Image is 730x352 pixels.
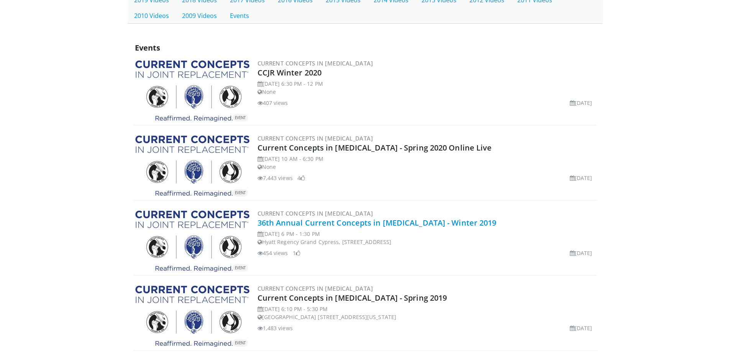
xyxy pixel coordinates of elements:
a: Current Concepts in [MEDICAL_DATA] - Spring 2019 [258,293,447,303]
div: [DATE] 6:10 PM - 5:30 PM [GEOGRAPHIC_DATA] [STREET_ADDRESS][US_STATE] [258,305,595,321]
small: EVENT [235,115,246,120]
li: [DATE] [570,249,592,257]
li: [DATE] [570,174,592,182]
li: 407 views [258,99,288,107]
small: EVENT [235,341,246,345]
li: 7,443 views [258,174,293,182]
a: Current Concepts in [MEDICAL_DATA] [258,285,373,292]
li: 454 views [258,249,288,257]
a: Events [223,8,256,24]
div: [DATE] 6 PM - 1:30 PM Hyatt Regency Grand Cypress, [STREET_ADDRESS] [258,230,595,246]
span: Events [135,43,160,53]
a: EVENT [135,135,250,197]
img: fd0e3a16-933d-4408-bea1-6e4a2c08f3bb.jpg.300x170_q85_autocrop_double_scale_upscale_version-0.2.jpg [135,135,250,197]
a: 36th Annual Current Concepts in [MEDICAL_DATA] - Winter 2019 [258,218,497,228]
div: [DATE] 10 AM - 6:30 PM None [258,155,595,171]
a: Current Concepts in [MEDICAL_DATA] - Spring 2020 Online Live [258,142,492,153]
a: Current Concepts in [MEDICAL_DATA] [258,59,373,67]
li: [DATE] [570,324,592,332]
img: fd0e3a16-933d-4408-bea1-6e4a2c08f3bb.jpg.300x170_q85_autocrop_double_scale_upscale_version-0.2.jpg [135,60,250,122]
a: EVENT [135,60,250,122]
small: EVENT [235,190,246,195]
a: EVENT [135,285,250,347]
small: EVENT [235,265,246,270]
a: EVENT [135,210,250,272]
a: 2009 Videos [176,8,223,24]
a: CCJR Winter 2020 [258,67,322,78]
a: 2010 Videos [128,8,176,24]
li: 1 [293,249,300,257]
a: Current Concepts in [MEDICAL_DATA] [258,134,373,142]
div: [DATE] 6:30 PM - 12 PM None [258,80,595,96]
a: Current Concepts in [MEDICAL_DATA] [258,210,373,217]
img: fd0e3a16-933d-4408-bea1-6e4a2c08f3bb.jpg.300x170_q85_autocrop_double_scale_upscale_version-0.2.jpg [135,285,250,347]
li: [DATE] [570,99,592,107]
img: fd0e3a16-933d-4408-bea1-6e4a2c08f3bb.jpg.300x170_q85_autocrop_double_scale_upscale_version-0.2.jpg [135,210,250,272]
li: 1,483 views [258,324,293,332]
li: 4 [297,174,305,182]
